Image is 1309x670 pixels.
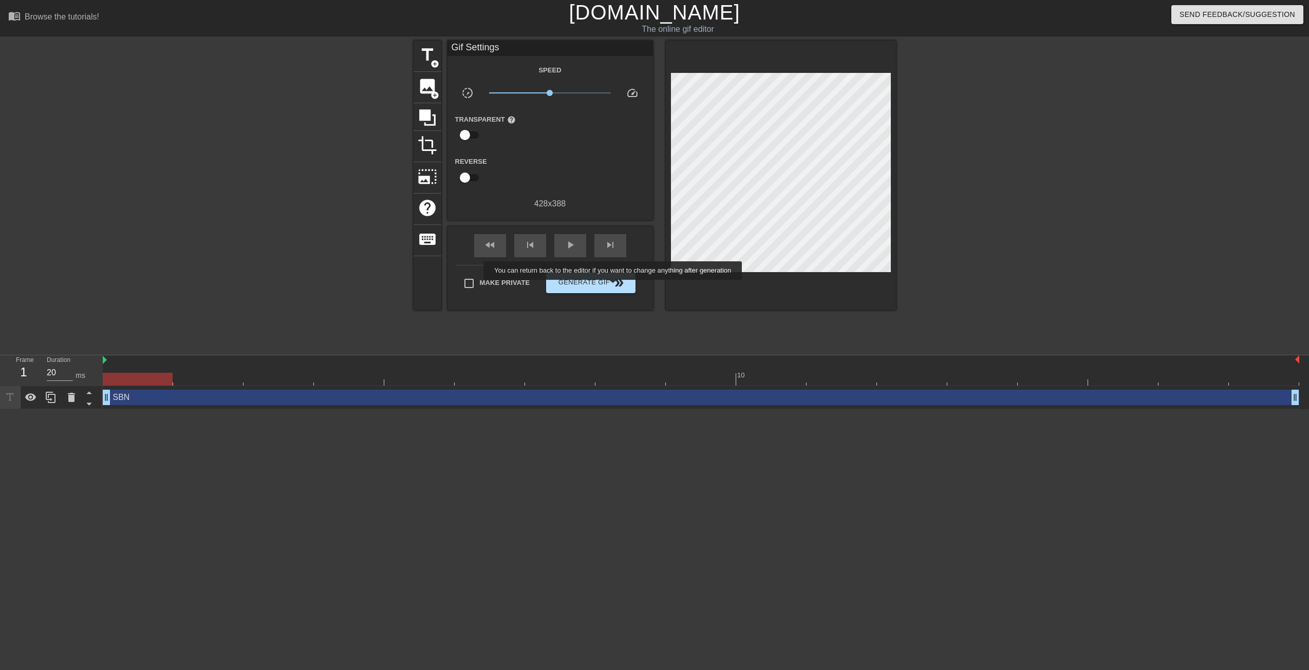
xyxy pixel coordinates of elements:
span: add_circle [431,60,439,68]
button: Generate Gif [546,273,635,293]
div: 10 [737,370,746,380]
span: help [418,198,437,218]
span: play_arrow [564,239,576,251]
button: Send Feedback/Suggestion [1171,5,1303,24]
div: The online gif editor [441,23,914,35]
div: ms [76,370,85,381]
label: Transparent [455,114,516,125]
span: add_circle [431,91,439,100]
span: title [418,45,437,65]
div: Browse the tutorials! [25,12,99,21]
span: image [418,76,437,96]
div: Frame [8,355,39,385]
span: Make Private [480,278,530,288]
span: Send Feedback/Suggestion [1180,8,1295,21]
span: speed [626,87,639,99]
a: Browse the tutorials! [8,10,99,26]
div: 1 [16,363,31,381]
span: double_arrow [613,277,625,289]
label: Reverse [455,157,487,167]
span: Generate Gif [550,277,631,289]
span: skip_previous [524,239,536,251]
span: skip_next [604,239,616,251]
span: drag_handle [101,392,111,403]
span: menu_book [8,10,21,22]
div: Gif Settings [447,41,653,56]
span: drag_handle [1290,392,1300,403]
span: keyboard [418,229,437,249]
span: crop [418,136,437,155]
span: slow_motion_video [461,87,474,99]
span: fast_rewind [484,239,496,251]
label: Duration [47,357,70,363]
span: photo_size_select_large [418,167,437,186]
a: [DOMAIN_NAME] [569,1,740,24]
label: Speed [538,65,561,75]
span: help [507,116,516,124]
img: bound-end.png [1295,355,1299,363]
div: 428 x 388 [447,198,653,210]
